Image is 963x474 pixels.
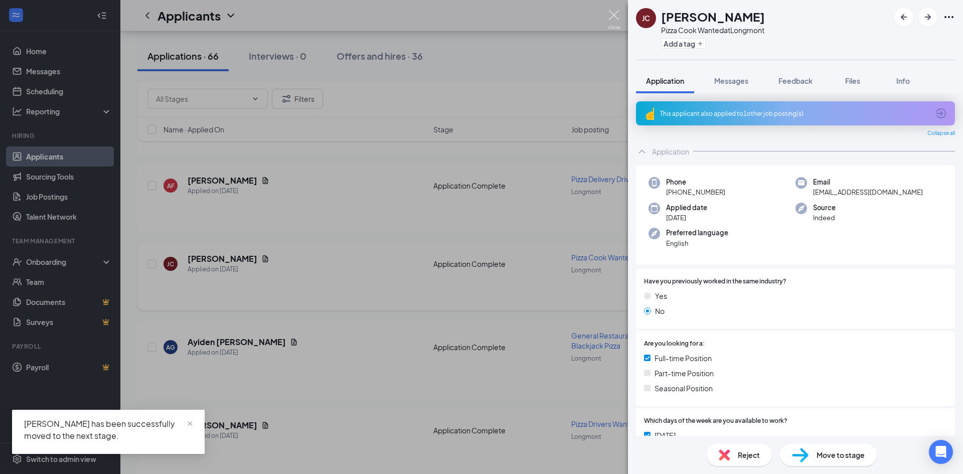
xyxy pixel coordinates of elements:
span: Have you previously worked in the same industry? [644,277,786,286]
span: Seasonal Position [655,383,713,394]
h1: [PERSON_NAME] [661,8,765,25]
svg: ArrowLeftNew [898,11,910,23]
span: Move to stage [817,449,865,460]
div: Open Intercom Messenger [929,440,953,464]
span: close [187,420,194,427]
svg: ChevronUp [636,145,648,157]
div: Application [652,146,689,156]
button: ArrowLeftNew [895,8,913,26]
div: [PERSON_NAME] has been successfully moved to the next stage. [24,418,193,442]
span: [EMAIL_ADDRESS][DOMAIN_NAME] [813,187,923,197]
span: Email [813,177,923,187]
span: English [666,238,728,248]
span: Source [813,203,836,213]
svg: Plus [697,41,703,47]
span: Collapse all [927,129,955,137]
span: [DATE] [655,430,676,441]
svg: Ellipses [943,11,955,23]
button: ArrowRight [919,8,937,26]
div: Pizza Cook Wanted at Longmont [661,25,765,35]
span: Which days of the week are you available to work? [644,416,787,426]
span: Phone [666,177,725,187]
span: Info [896,76,910,85]
span: Applied date [666,203,707,213]
button: PlusAdd a tag [661,38,706,49]
span: Application [646,76,684,85]
svg: ArrowRight [922,11,934,23]
span: [PHONE_NUMBER] [666,187,725,197]
span: Full-time Position [655,353,712,364]
span: [DATE] [666,213,707,223]
span: Feedback [778,76,813,85]
span: Files [845,76,860,85]
div: JC [642,13,650,23]
svg: ArrowCircle [935,107,947,119]
span: Are you looking for a: [644,339,705,349]
span: Yes [655,290,667,301]
span: Reject [738,449,760,460]
span: No [655,305,665,317]
span: Indeed [813,213,836,223]
span: Part-time Position [655,368,714,379]
span: Preferred language [666,228,728,238]
span: Messages [714,76,748,85]
div: This applicant also applied to 1 other job posting(s) [660,109,929,118]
